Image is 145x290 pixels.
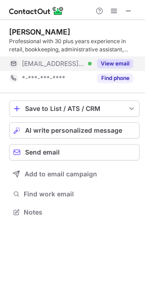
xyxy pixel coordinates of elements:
div: [PERSON_NAME] [9,27,70,36]
span: AI write personalized message [25,127,122,134]
button: AI write personalized message [9,122,140,139]
img: ContactOut v5.3.10 [9,5,64,16]
button: Reveal Button [97,59,133,68]
span: Notes [24,208,136,216]
button: Notes [9,206,140,219]
button: save-profile-one-click [9,100,140,117]
div: Professional with 30 plus years experience in retail, bookkeeping, administrative assistant, phar... [9,37,140,54]
button: Send email [9,144,140,160]
button: Add to email campaign [9,166,140,182]
button: Find work email [9,188,140,200]
span: Send email [25,149,60,156]
span: [EMAIL_ADDRESS][DOMAIN_NAME] [22,60,85,68]
span: Find work email [24,190,136,198]
button: Reveal Button [97,74,133,83]
div: Save to List / ATS / CRM [25,105,124,112]
span: Add to email campaign [25,170,97,178]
